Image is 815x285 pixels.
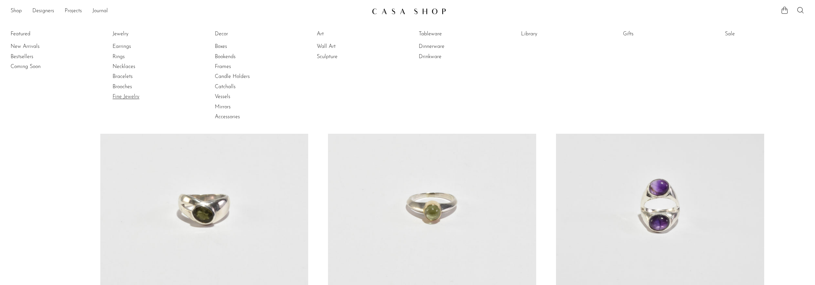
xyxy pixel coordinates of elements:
[215,83,264,90] a: Catchalls
[113,29,162,102] ul: Jewelry
[725,30,774,38] a: Sale
[623,30,672,38] a: Gifts
[215,43,264,50] a: Boxes
[317,30,366,38] a: Art
[215,103,264,111] a: Mirrors
[419,30,468,38] a: Tableware
[419,43,468,50] a: Dinnerware
[419,29,468,62] ul: Tableware
[92,7,108,16] a: Journal
[113,53,162,60] a: Rings
[11,7,22,16] a: Shop
[317,53,366,60] a: Sculpture
[32,7,54,16] a: Designers
[215,73,264,80] a: Candle Holders
[11,42,60,72] ul: Featured
[215,113,264,121] a: Accessories
[521,29,570,42] ul: Library
[11,53,60,60] a: Bestsellers
[419,53,468,60] a: Drinkware
[113,43,162,50] a: Earrings
[11,43,60,50] a: New Arrivals
[521,30,570,38] a: Library
[317,29,366,62] ul: Art
[113,93,162,100] a: Fine Jewelry
[317,43,366,50] a: Wall Art
[11,6,367,17] ul: NEW HEADER MENU
[623,29,672,42] ul: Gifts
[725,29,774,42] ul: Sale
[113,83,162,90] a: Brooches
[215,63,264,70] a: Frames
[65,7,82,16] a: Projects
[11,63,60,70] a: Coming Soon
[113,73,162,80] a: Bracelets
[113,63,162,70] a: Necklaces
[215,93,264,100] a: Vessels
[215,29,264,122] ul: Decor
[11,6,367,17] nav: Desktop navigation
[215,53,264,60] a: Bookends
[113,30,162,38] a: Jewelry
[215,30,264,38] a: Decor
